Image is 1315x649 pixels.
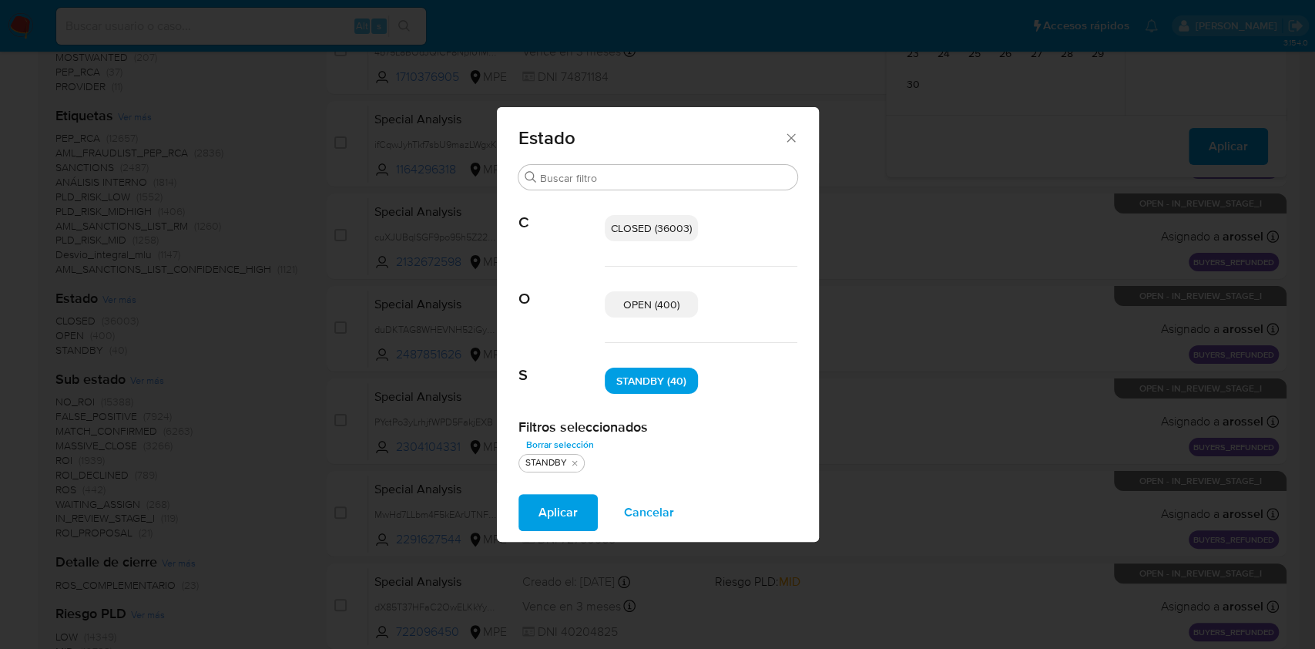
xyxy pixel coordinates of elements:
div: CLOSED (36003) [605,215,698,241]
button: Cancelar [604,494,694,531]
span: O [518,267,605,308]
span: CLOSED (36003) [611,220,692,236]
div: STANDBY (40) [605,368,698,394]
div: STANDBY [522,456,570,469]
span: Aplicar [538,496,578,530]
span: Borrar selección [526,437,594,452]
span: C [518,190,605,232]
button: quitar STANDBY [569,457,581,469]
h2: Filtros seleccionados [518,419,797,435]
button: Borrar selección [518,435,602,454]
input: Buscar filtro [540,171,791,185]
span: Cancelar [624,496,674,530]
button: Buscar [525,171,537,183]
button: Aplicar [518,494,598,531]
span: STANDBY (40) [616,373,686,388]
div: OPEN (400) [605,291,698,318]
span: Estado [518,129,784,147]
span: S [518,343,605,385]
button: Cerrar [783,130,797,144]
span: OPEN (400) [623,297,679,312]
